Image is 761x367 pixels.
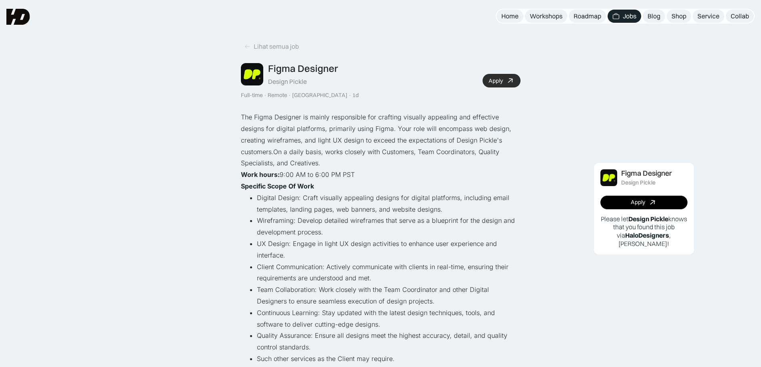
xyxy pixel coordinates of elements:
strong: Work hours: [241,171,280,179]
a: Home [497,10,523,23]
li: Wireframing: Develop detailed wireframes that serve as a blueprint for the design and development... [257,215,521,238]
div: Figma Designer [621,169,672,178]
div: · [264,92,267,99]
a: Shop [667,10,691,23]
div: Service [697,12,719,20]
div: Home [501,12,519,20]
p: Please let knows that you found this job via , [PERSON_NAME]! [600,215,687,248]
div: · [288,92,291,99]
p: The Figma Designer is mainly responsible for crafting visually appealing and effective designs fo... [241,111,521,169]
a: Apply [600,196,687,209]
p: ‍ 9:00 AM to 6:00 PM PST [241,169,521,181]
li: Quality Assurance: Ensure all designs meet the highest accuracy, detail, and quality control stan... [257,330,521,353]
div: Blog [648,12,660,20]
div: [GEOGRAPHIC_DATA] [292,92,348,99]
img: Job Image [600,169,617,186]
div: Collab [731,12,749,20]
a: Apply [483,74,521,87]
p: ‍ [241,181,521,192]
div: Lihat semua job [254,42,299,51]
div: Remote [268,92,287,99]
div: Apply [631,199,645,206]
a: Collab [726,10,754,23]
b: HaloDesigners [625,231,669,239]
div: Full-time [241,92,263,99]
div: Shop [672,12,686,20]
a: Service [693,10,724,23]
div: Design Pickle [621,179,656,186]
li: UX Design: Engage in light UX design activities to enhance user experience and interface. [257,238,521,261]
a: Lihat semua job [241,40,302,53]
strong: Specific Scope Of Work [241,182,314,190]
b: Design Pickle [628,215,668,223]
li: Client Communication: Actively communicate with clients in real-time, ensuring their requirements... [257,261,521,284]
div: Figma Designer [268,63,338,74]
img: Job Image [241,63,263,85]
div: Workshops [530,12,562,20]
a: Jobs [608,10,641,23]
a: Roadmap [569,10,606,23]
li: Continuous Learning: Stay updated with the latest design techniques, tools, and software to deliv... [257,307,521,330]
a: Workshops [525,10,567,23]
div: Jobs [623,12,636,20]
div: Roadmap [574,12,601,20]
a: Blog [643,10,665,23]
div: Design Pickle [268,77,307,86]
div: Apply [489,77,503,84]
div: · [348,92,352,99]
li: Team Collaboration: Work closely with the Team Coordinator and other Digital Designers to ensure ... [257,284,521,307]
li: Digital Design: Craft visually appealing designs for digital platforms, including email templates... [257,192,521,215]
div: 1d [352,92,359,99]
